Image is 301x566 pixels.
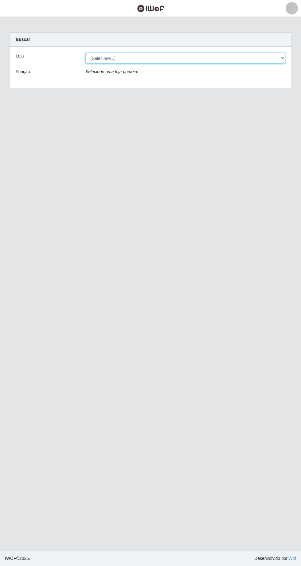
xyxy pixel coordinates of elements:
[16,53,24,59] label: Loja
[5,556,16,561] span: IWOF
[85,69,142,74] i: Selecione uma loja primeiro...
[254,555,296,562] span: Desenvolvido por
[5,555,30,562] span: © 2025 .
[16,69,30,75] label: Função
[137,5,164,12] img: CoreUI Logo
[287,556,296,561] a: iWof
[16,37,30,42] strong: Buscar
